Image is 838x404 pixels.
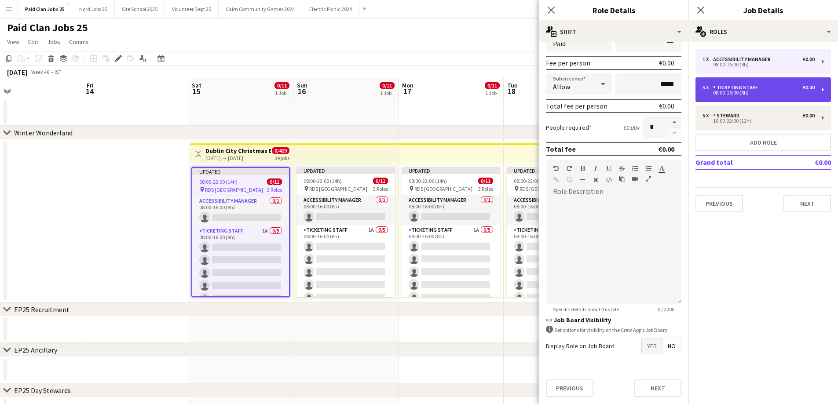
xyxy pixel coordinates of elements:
button: Site School 2025 [115,0,165,18]
span: 3 Roles [373,186,388,192]
app-job-card: Updated08:00-22:00 (14h)0/11 RDS [GEOGRAPHIC_DATA]3 RolesAccessibility Manager0/108:00-16:00 (8h)... [296,167,395,297]
button: Volunteer Dept 25 [165,0,219,18]
span: 08:00-22:00 (14h) [199,178,238,185]
span: 16 [296,86,307,96]
div: €0.00 [803,84,815,91]
div: €0.00 [658,145,674,153]
span: 08:00-22:00 (14h) [409,178,447,184]
span: 0/429 [272,147,289,154]
div: Set options for visibility on the Crew App’s Job Board [546,326,681,334]
span: RDS [GEOGRAPHIC_DATA] [414,186,472,192]
a: View [4,36,23,47]
button: Fullscreen [645,175,651,182]
div: 1 Job [380,90,394,96]
app-card-role: Ticketing Staff1A0/508:00-16:00 (8h) [192,226,289,307]
div: 5 x [703,113,713,119]
span: Week 46 [29,69,51,75]
div: IST [55,69,62,75]
div: 08:00-16:00 (8h) [703,62,815,67]
div: 5 x [703,84,713,91]
h3: Job Details [688,4,838,16]
span: No [662,338,681,354]
span: Specific details about this role [546,306,626,313]
app-job-card: Updated08:00-22:00 (14h)0/11 RDS [GEOGRAPHIC_DATA]3 RolesAccessibility Manager0/108:00-16:00 (8h)... [191,167,290,297]
span: 0 / 2000 [651,306,681,313]
span: Tue [507,81,517,89]
button: Next [783,195,831,212]
div: €0.00 [659,102,674,110]
h3: Role Details [539,4,688,16]
button: Redo [566,165,572,172]
button: Clear Formatting [593,176,599,183]
button: Unordered List [632,165,638,172]
div: Fee per person [546,58,590,67]
span: Allow [553,82,570,91]
h3: Job Board Visibility [546,316,681,324]
app-job-card: Updated08:00-22:00 (14h)0/11 RDS [GEOGRAPHIC_DATA]3 RolesAccessibility Manager0/108:00-16:00 (8h)... [507,167,605,297]
span: 3 Roles [267,186,282,193]
button: Paste as plain text [619,175,625,182]
app-card-role: Ticketing Staff1A0/508:00-16:00 (8h) [507,225,605,306]
a: Edit [25,36,42,47]
div: €0.00 [659,58,674,67]
button: Ordered List [645,165,651,172]
button: Underline [606,165,612,172]
a: Comms [66,36,92,47]
td: €0.00 [789,155,831,169]
span: Comms [69,38,89,46]
div: Roles [688,21,838,42]
div: Shift [539,21,688,42]
div: 10:00-22:00 (12h) [703,119,815,123]
button: Horizontal Line [579,176,586,183]
span: 3 Roles [478,186,493,192]
div: Updated [402,167,500,174]
div: Accessibility Manager [713,56,774,62]
span: Sun [297,81,307,89]
button: HTML Code [606,176,612,183]
span: 0/11 [373,178,388,184]
div: Steward [713,113,743,119]
div: €0.00 [803,113,815,119]
div: Winter Wonderland [14,128,73,137]
div: EP25 Recruitment [14,305,70,314]
div: 08:00-16:00 (8h) [703,91,815,95]
app-job-card: Updated08:00-22:00 (14h)0/11 RDS [GEOGRAPHIC_DATA]3 RolesAccessibility Manager0/108:00-16:00 (8h)... [402,167,500,297]
span: 17 [401,86,414,96]
span: Sat [192,81,201,89]
span: Edit [28,38,38,46]
h3: Dublin City Christmas Event [205,147,271,155]
span: 08:00-22:00 (14h) [304,178,342,184]
span: 08:00-22:00 (14h) [514,178,552,184]
app-card-role: Accessibility Manager0/108:00-16:00 (8h) [507,195,605,225]
span: View [7,38,19,46]
button: Increase [667,116,681,128]
app-card-role: Accessibility Manager0/108:00-16:00 (8h) [296,195,395,225]
span: 14 [85,86,94,96]
div: €0.00 x [623,124,639,131]
app-card-role: Accessibility Manager0/108:00-16:00 (8h) [192,196,289,226]
div: Updated [192,168,289,175]
div: Updated [507,167,605,174]
div: EP25 Day Stewards [14,386,71,395]
button: Nord Jobs 25 [72,0,115,18]
button: Previous [695,195,743,212]
td: Grand total [695,155,789,169]
span: 0/11 [274,82,289,89]
button: Next [634,379,681,397]
div: 39 jobs [274,154,289,161]
div: Total fee per person [546,102,607,110]
app-card-role: Accessibility Manager0/108:00-16:00 (8h) [402,195,500,225]
span: 15 [190,86,201,96]
span: 0/11 [267,178,282,185]
label: People required [546,124,592,131]
button: Electric Picnic 2024 [302,0,359,18]
div: EP25 Ancillary [14,346,57,354]
span: 0/11 [478,178,493,184]
button: Bold [579,165,586,172]
button: Italic [593,165,599,172]
button: Strikethrough [619,165,625,172]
